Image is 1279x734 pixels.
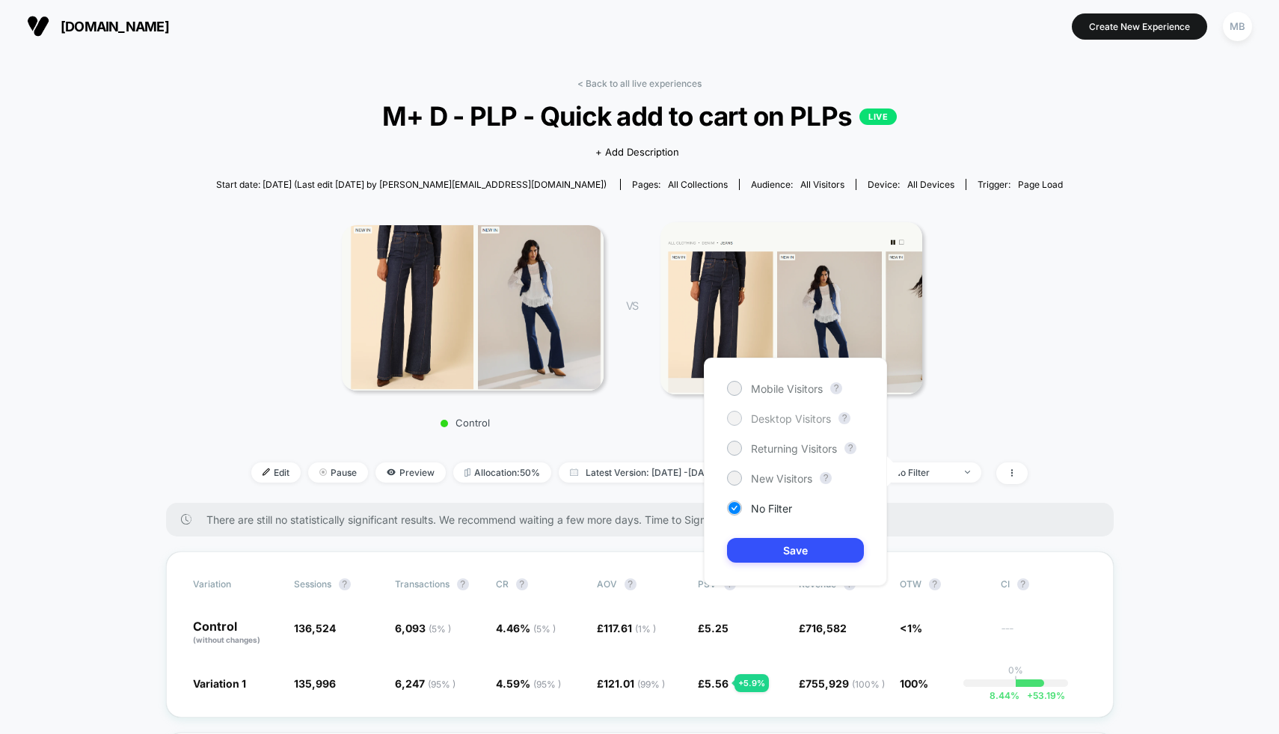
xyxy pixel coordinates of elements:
span: 100% [900,677,928,690]
button: ? [929,578,941,590]
span: Allocation: 50% [453,462,551,483]
button: ? [339,578,351,590]
button: ? [830,382,842,394]
span: ( 1 % ) [635,623,656,634]
p: Control [334,417,596,429]
span: 135,996 [294,677,336,690]
span: No Filter [751,502,792,515]
span: 121.01 [604,677,665,690]
button: ? [1017,578,1029,590]
span: Mobile Visitors [751,382,823,395]
button: ? [844,442,856,454]
span: CI [1001,578,1083,590]
span: --- [1001,624,1087,646]
img: Control main [342,225,604,390]
button: ? [820,472,832,484]
span: ( 5 % ) [429,623,451,634]
span: all devices [907,179,954,190]
span: [DOMAIN_NAME] [61,19,169,34]
span: 136,524 [294,622,336,634]
span: All Visitors [800,179,844,190]
span: Device: [856,179,966,190]
span: 4.59 % [496,677,561,690]
p: Variation 1 [653,420,915,432]
div: Trigger: [978,179,1063,190]
span: (without changes) [193,635,260,644]
span: Transactions [395,578,450,590]
span: 8.44 % [990,690,1019,701]
div: + 5.9 % [734,674,769,692]
span: VS [626,299,638,312]
button: ? [516,578,528,590]
span: ( 99 % ) [637,679,665,690]
span: Variation [193,578,275,590]
div: No Filter [894,467,954,478]
span: OTW [900,578,982,590]
span: Variation 1 [193,677,246,690]
button: Save [727,538,864,563]
span: 4.46 % [496,622,556,634]
span: ( 95 % ) [428,679,456,690]
button: ? [457,578,469,590]
img: edit [263,468,270,476]
span: Desktop Visitors [751,412,831,425]
img: Visually logo [27,15,49,37]
a: < Back to all live experiences [577,78,702,89]
span: £ [799,622,847,634]
img: calendar [570,468,578,476]
span: 716,582 [806,622,847,634]
img: end [319,468,327,476]
span: Page Load [1018,179,1063,190]
div: Audience: [751,179,844,190]
button: ? [625,578,637,590]
span: Sessions [294,578,331,590]
div: MB [1223,12,1252,41]
span: M+ D - PLP - Quick add to cart on PLPs [259,100,1020,132]
span: £ [799,677,885,690]
span: ( 95 % ) [533,679,561,690]
span: Edit [251,462,301,483]
span: £ [698,622,729,634]
img: Variation 1 main [660,222,922,394]
p: Control [193,620,279,646]
span: Latest Version: [DATE] - [DATE] [559,462,746,483]
button: ? [838,412,850,424]
span: Pause [308,462,368,483]
button: Create New Experience [1072,13,1207,40]
span: 5.25 [705,622,729,634]
span: ( 100 % ) [852,679,885,690]
span: AOV [597,578,617,590]
span: <1% [900,622,922,634]
span: There are still no statistically significant results. We recommend waiting a few more days . Time... [206,513,1084,526]
span: Start date: [DATE] (Last edit [DATE] by [PERSON_NAME][EMAIL_ADDRESS][DOMAIN_NAME]) [216,179,607,190]
span: 6,093 [395,622,451,634]
span: Returning Visitors [751,442,837,455]
img: rebalance [464,468,470,477]
span: + Add Description [595,145,679,160]
span: £ [597,622,656,634]
span: 6,247 [395,677,456,690]
span: CR [496,578,509,590]
p: LIVE [859,108,897,125]
span: New Visitors [751,472,812,485]
span: all collections [668,179,728,190]
span: + [1027,690,1033,701]
span: 117.61 [604,622,656,634]
div: Pages: [632,179,728,190]
span: 53.19 % [1019,690,1065,701]
span: Preview [375,462,446,483]
span: ( 5 % ) [533,623,556,634]
span: 755,929 [806,677,885,690]
button: MB [1218,11,1257,42]
span: 5.56 [705,677,729,690]
p: | [1014,676,1017,687]
span: £ [698,677,729,690]
button: [DOMAIN_NAME] [22,14,174,38]
span: £ [597,677,665,690]
p: 0% [1008,664,1023,676]
img: end [965,471,970,474]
